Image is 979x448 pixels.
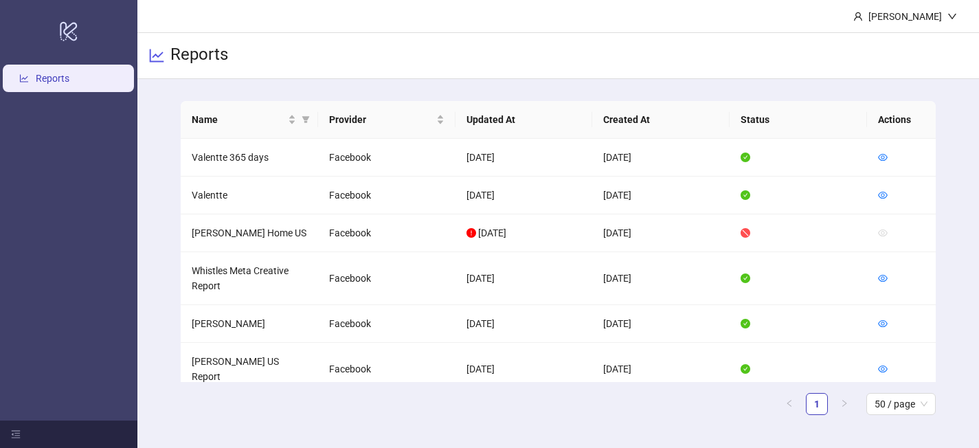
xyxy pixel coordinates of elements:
[741,228,750,238] span: stop
[807,394,827,414] a: 1
[878,319,888,328] span: eye
[318,214,455,252] td: Facebook
[833,393,855,415] button: right
[455,305,593,343] td: [DATE]
[866,393,936,415] div: Page Size
[170,44,228,67] h3: Reports
[741,319,750,328] span: check-circle
[592,252,730,305] td: [DATE]
[730,101,867,139] th: Status
[318,343,455,396] td: Facebook
[878,318,888,329] a: eye
[148,47,165,64] span: line-chart
[592,101,730,139] th: Created At
[833,393,855,415] li: Next Page
[181,139,318,177] td: Valentte 365 days
[466,228,476,238] span: exclamation-circle
[318,305,455,343] td: Facebook
[181,343,318,396] td: [PERSON_NAME] US Report
[592,177,730,214] td: [DATE]
[806,393,828,415] li: 1
[592,305,730,343] td: [DATE]
[878,364,888,374] span: eye
[318,252,455,305] td: Facebook
[867,101,936,139] th: Actions
[863,9,947,24] div: [PERSON_NAME]
[878,190,888,201] a: eye
[741,190,750,200] span: check-circle
[878,190,888,200] span: eye
[592,139,730,177] td: [DATE]
[840,399,848,407] span: right
[455,252,593,305] td: [DATE]
[181,177,318,214] td: Valentte
[318,139,455,177] td: Facebook
[181,305,318,343] td: [PERSON_NAME]
[741,364,750,374] span: check-circle
[878,152,888,163] a: eye
[947,12,957,21] span: down
[299,109,313,130] span: filter
[181,252,318,305] td: Whistles Meta Creative Report
[181,214,318,252] td: [PERSON_NAME] Home US
[455,139,593,177] td: [DATE]
[741,153,750,162] span: check-circle
[592,214,730,252] td: [DATE]
[318,177,455,214] td: Facebook
[785,399,794,407] span: left
[878,228,888,238] span: eye
[741,273,750,283] span: check-circle
[455,177,593,214] td: [DATE]
[318,101,455,139] th: Provider
[455,343,593,396] td: [DATE]
[878,363,888,374] a: eye
[878,273,888,284] a: eye
[878,153,888,162] span: eye
[778,393,800,415] li: Previous Page
[302,115,310,124] span: filter
[192,112,285,127] span: Name
[878,273,888,283] span: eye
[592,343,730,396] td: [DATE]
[11,429,21,439] span: menu-fold
[478,227,506,238] span: [DATE]
[875,394,927,414] span: 50 / page
[853,12,863,21] span: user
[455,101,593,139] th: Updated At
[181,101,318,139] th: Name
[36,73,69,84] a: Reports
[778,393,800,415] button: left
[329,112,434,127] span: Provider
